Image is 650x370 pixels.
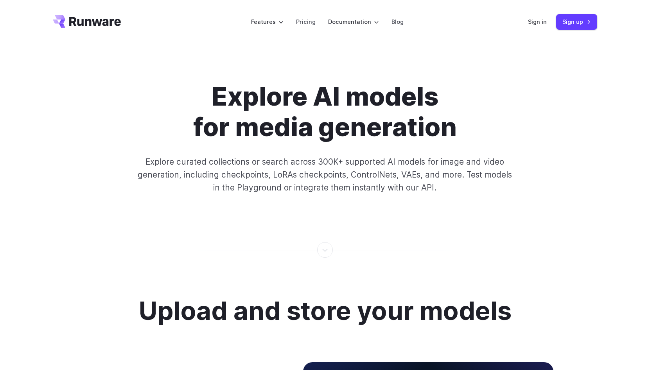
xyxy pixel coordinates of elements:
a: Go to / [53,15,121,28]
p: Explore curated collections or search across 300K+ supported AI models for image and video genera... [135,155,515,194]
h1: Explore AI models for media generation [107,81,543,143]
a: Sign in [528,17,547,26]
a: Blog [391,17,404,26]
label: Features [251,17,284,26]
h2: Upload and store your models [139,297,512,325]
label: Documentation [328,17,379,26]
a: Sign up [556,14,597,29]
a: Pricing [296,17,316,26]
